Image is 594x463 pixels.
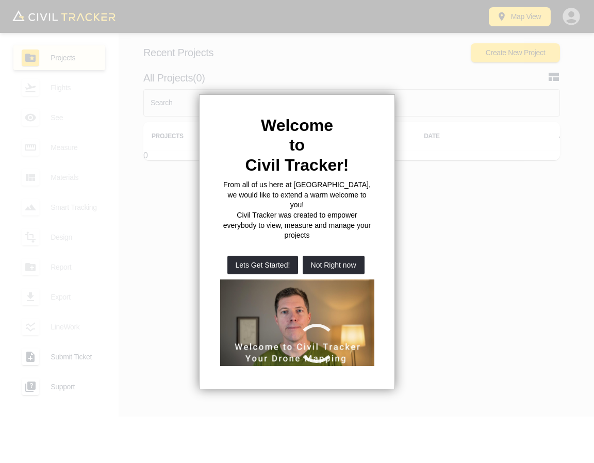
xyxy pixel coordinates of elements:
[220,155,374,175] h2: Civil Tracker!
[220,180,374,210] p: From all of us here at [GEOGRAPHIC_DATA], we would like to extend a warm welcome to you!
[220,279,374,366] iframe: Welcome to Civil Tracker
[220,210,374,241] p: Civil Tracker was created to empower everybody to view, measure and manage your projects
[303,256,365,274] button: Not Right now
[227,256,299,274] button: Lets Get Started!
[220,135,374,155] h2: to
[220,115,374,135] h2: Welcome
